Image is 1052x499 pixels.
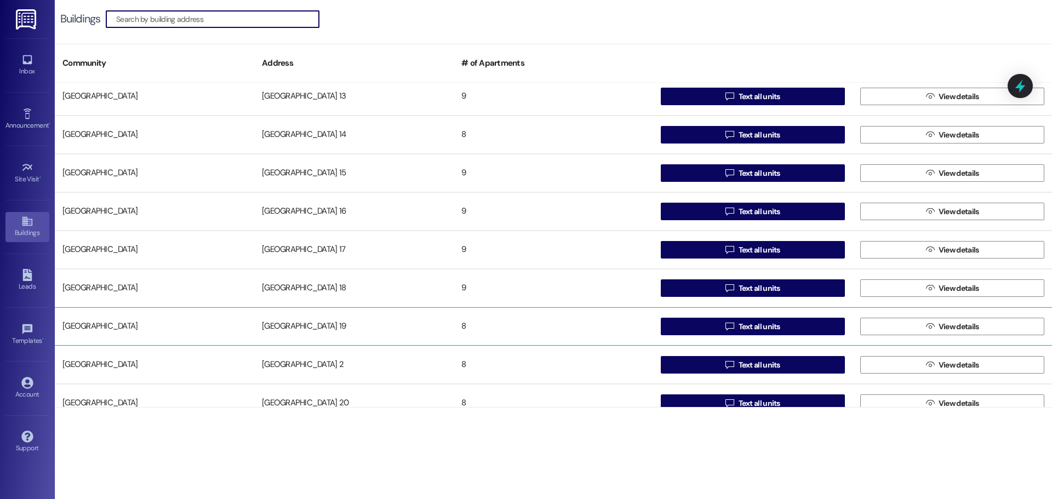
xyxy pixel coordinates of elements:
input: Search by building address [116,12,319,27]
div: [GEOGRAPHIC_DATA] [55,354,254,376]
button: View details [860,203,1044,220]
div: 8 [454,316,653,337]
a: Templates • [5,320,49,349]
span: View details [939,206,979,217]
i:  [725,169,734,177]
span: View details [939,283,979,294]
i:  [926,130,934,139]
i:  [926,360,934,369]
div: [GEOGRAPHIC_DATA] [55,162,254,184]
button: Text all units [661,126,845,144]
button: Text all units [661,203,845,220]
button: Text all units [661,164,845,182]
span: • [42,335,44,343]
span: Text all units [739,168,780,179]
button: Text all units [661,318,845,335]
div: [GEOGRAPHIC_DATA] [55,124,254,146]
span: View details [939,321,979,332]
div: 8 [454,124,653,146]
span: Text all units [739,398,780,409]
div: [GEOGRAPHIC_DATA] 15 [254,162,454,184]
div: [GEOGRAPHIC_DATA] 17 [254,239,454,261]
i:  [926,284,934,292]
div: [GEOGRAPHIC_DATA] 20 [254,392,454,414]
div: [GEOGRAPHIC_DATA] 19 [254,316,454,337]
button: View details [860,164,1044,182]
span: Text all units [739,91,780,102]
a: Leads [5,266,49,295]
i:  [725,284,734,292]
div: [GEOGRAPHIC_DATA] 16 [254,200,454,222]
div: [GEOGRAPHIC_DATA] 14 [254,124,454,146]
span: • [49,120,50,128]
div: 9 [454,85,653,107]
span: View details [939,398,979,409]
span: View details [939,168,979,179]
button: View details [860,318,1044,335]
i:  [725,322,734,331]
a: Account [5,374,49,403]
button: View details [860,279,1044,297]
div: Community [55,50,254,77]
div: 9 [454,162,653,184]
i:  [926,207,934,216]
a: Inbox [5,50,49,80]
span: • [39,174,41,181]
button: Text all units [661,279,845,297]
button: View details [860,394,1044,412]
span: Text all units [739,283,780,294]
div: 8 [454,392,653,414]
div: [GEOGRAPHIC_DATA] 13 [254,85,454,107]
i:  [926,399,934,408]
button: Text all units [661,88,845,105]
button: View details [860,241,1044,259]
i:  [926,245,934,254]
button: Text all units [661,394,845,412]
span: View details [939,129,979,141]
div: [GEOGRAPHIC_DATA] 18 [254,277,454,299]
div: 9 [454,200,653,222]
i:  [926,169,934,177]
div: [GEOGRAPHIC_DATA] [55,316,254,337]
span: View details [939,359,979,371]
span: Text all units [739,244,780,256]
i:  [725,399,734,408]
div: # of Apartments [454,50,653,77]
i:  [926,322,934,331]
div: [GEOGRAPHIC_DATA] [55,239,254,261]
div: [GEOGRAPHIC_DATA] [55,200,254,222]
span: Text all units [739,129,780,141]
img: ResiDesk Logo [16,9,38,30]
i:  [725,360,734,369]
div: Buildings [60,13,100,25]
span: View details [939,244,979,256]
a: Site Visit • [5,158,49,188]
button: View details [860,88,1044,105]
button: View details [860,356,1044,374]
div: 8 [454,354,653,376]
div: Address [254,50,454,77]
button: View details [860,126,1044,144]
i:  [725,245,734,254]
button: Text all units [661,241,845,259]
div: [GEOGRAPHIC_DATA] [55,85,254,107]
button: Text all units [661,356,845,374]
div: [GEOGRAPHIC_DATA] [55,392,254,414]
div: [GEOGRAPHIC_DATA] 2 [254,354,454,376]
div: 9 [454,277,653,299]
a: Support [5,427,49,457]
i:  [725,130,734,139]
span: View details [939,91,979,102]
a: Buildings [5,212,49,242]
i:  [725,207,734,216]
span: Text all units [739,206,780,217]
div: [GEOGRAPHIC_DATA] [55,277,254,299]
div: 9 [454,239,653,261]
i:  [926,92,934,101]
span: Text all units [739,359,780,371]
i:  [725,92,734,101]
span: Text all units [739,321,780,332]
